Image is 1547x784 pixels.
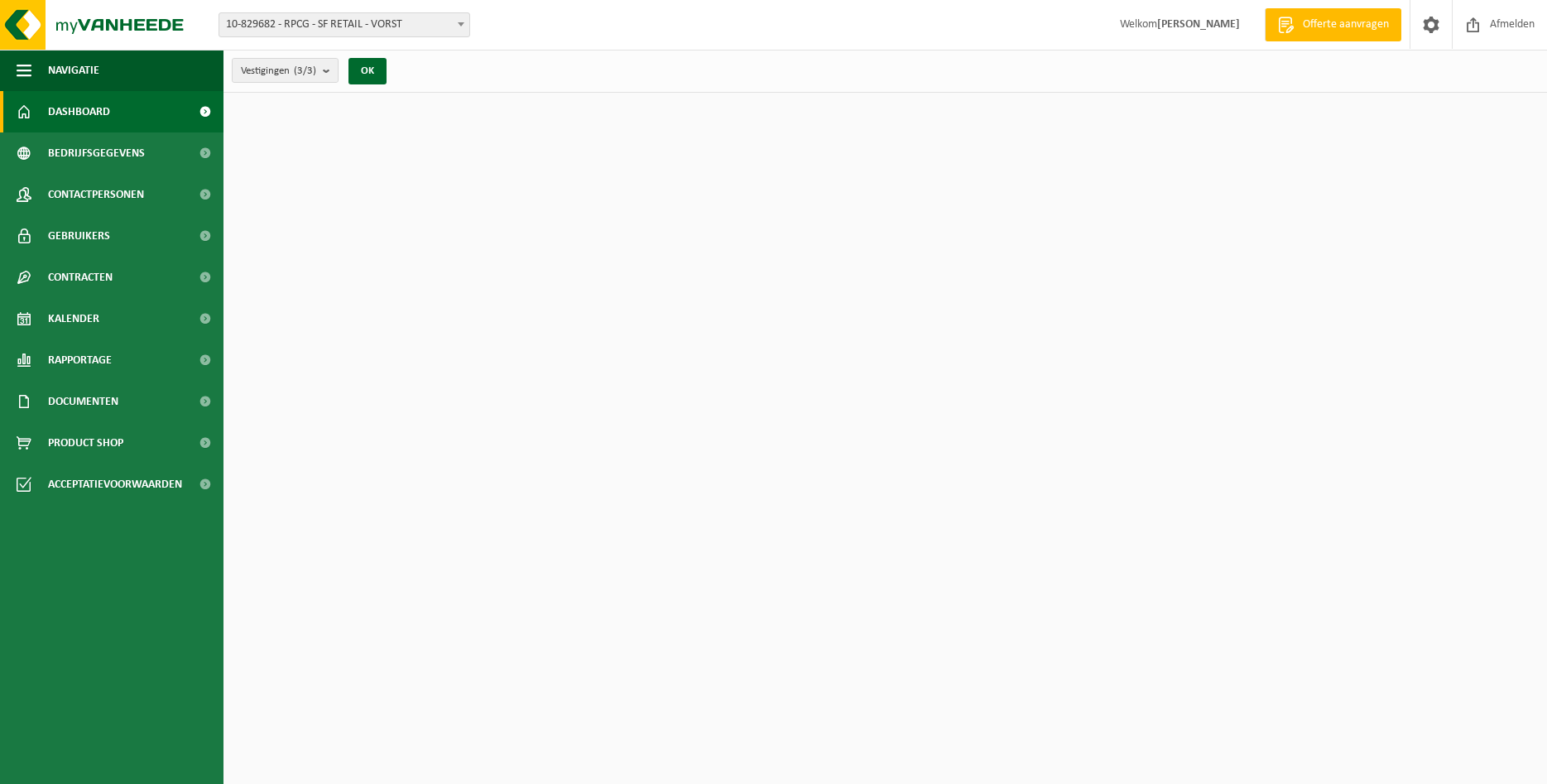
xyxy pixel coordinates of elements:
span: 10-829682 - RPCG - SF RETAIL - VORST [219,12,470,37]
span: Bedrijfsgegevens [48,132,145,174]
span: Rapportage [48,339,112,381]
button: Vestigingen(3/3) [232,58,339,83]
span: Contracten [48,257,113,298]
span: Product Shop [48,422,123,464]
span: Kalender [48,298,99,339]
count: (3/3) [294,65,316,76]
span: Gebruikers [48,215,110,257]
a: Offerte aanvragen [1265,8,1401,41]
button: OK [348,58,387,84]
span: Navigatie [48,50,99,91]
span: Vestigingen [241,59,316,84]
span: Contactpersonen [48,174,144,215]
strong: [PERSON_NAME] [1157,18,1240,31]
span: Documenten [48,381,118,422]
span: 10-829682 - RPCG - SF RETAIL - VORST [219,13,469,36]
span: Offerte aanvragen [1299,17,1393,33]
span: Acceptatievoorwaarden [48,464,182,505]
span: Dashboard [48,91,110,132]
